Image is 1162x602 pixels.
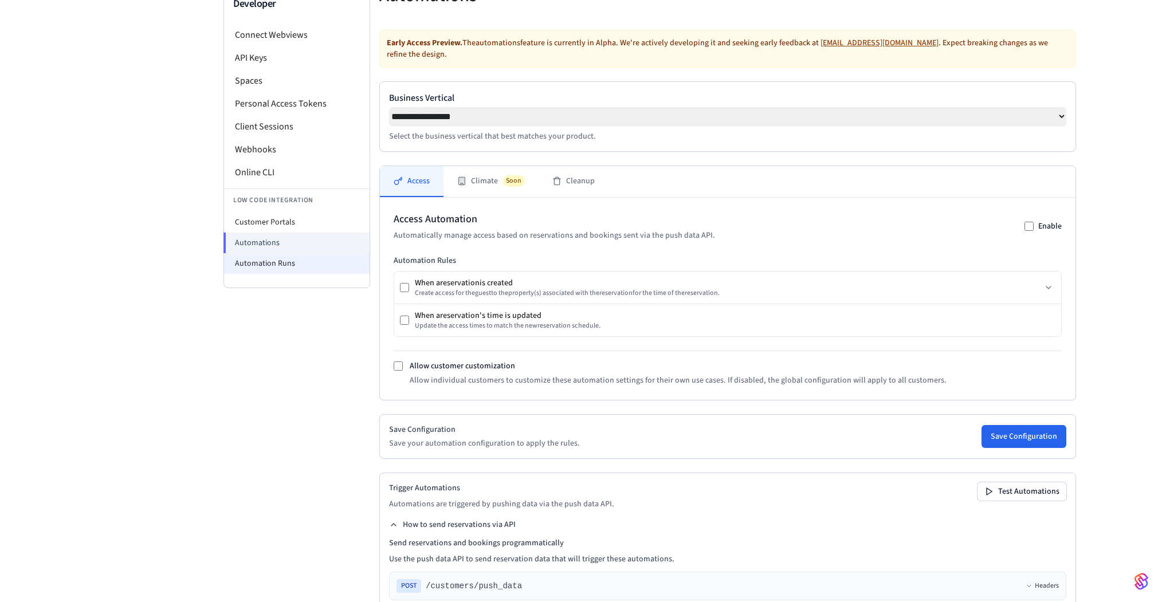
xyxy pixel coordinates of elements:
button: How to send reservations via API [389,519,516,530]
label: Allow customer customization [410,360,515,372]
p: Automations are triggered by pushing data via the push data API. [389,498,614,510]
li: Webhooks [224,138,370,161]
button: Headers [1026,581,1059,591]
a: [EMAIL_ADDRESS][DOMAIN_NAME] [821,37,939,49]
label: Enable [1038,221,1062,232]
h3: Automation Rules [394,255,1062,266]
li: Connect Webviews [224,23,370,46]
div: The automations feature is currently in Alpha. We're actively developing it and seeking early fee... [379,30,1076,68]
div: When a reservation is created [415,277,720,289]
li: Online CLI [224,161,370,184]
div: Update the access times to match the new reservation schedule. [415,321,600,330]
label: Business Vertical [389,91,1066,105]
img: SeamLogoGradient.69752ec5.svg [1134,572,1148,591]
li: Client Sessions [224,115,370,138]
button: Test Automations [978,482,1066,501]
li: Customer Portals [224,212,370,233]
li: Automation Runs [224,253,370,274]
span: POST [397,579,421,593]
button: ClimateSoon [443,166,539,197]
li: Personal Access Tokens [224,92,370,115]
p: Save your automation configuration to apply the rules. [389,438,580,449]
div: Create access for the guest to the property (s) associated with the reservation for the time of t... [415,289,720,298]
button: Access [380,166,443,197]
h2: Trigger Automations [389,482,614,494]
li: API Keys [224,46,370,69]
strong: Early Access Preview. [387,37,462,49]
p: Select the business vertical that best matches your product. [389,131,1066,142]
button: Cleanup [539,166,609,197]
li: Spaces [224,69,370,92]
span: /customers/push_data [426,580,522,592]
h2: Access Automation [394,211,715,227]
p: Allow individual customers to customize these automation settings for their own use cases. If dis... [410,375,947,386]
h2: Save Configuration [389,424,580,435]
li: Automations [223,233,370,253]
h4: Send reservations and bookings programmatically [389,537,1066,549]
li: Low Code Integration [224,188,370,212]
div: When a reservation 's time is updated [415,310,600,321]
button: Save Configuration [982,425,1066,448]
p: Automatically manage access based on reservations and bookings sent via the push data API. [394,230,715,241]
span: Soon [503,175,525,187]
p: Use the push data API to send reservation data that will trigger these automations. [389,553,1066,565]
